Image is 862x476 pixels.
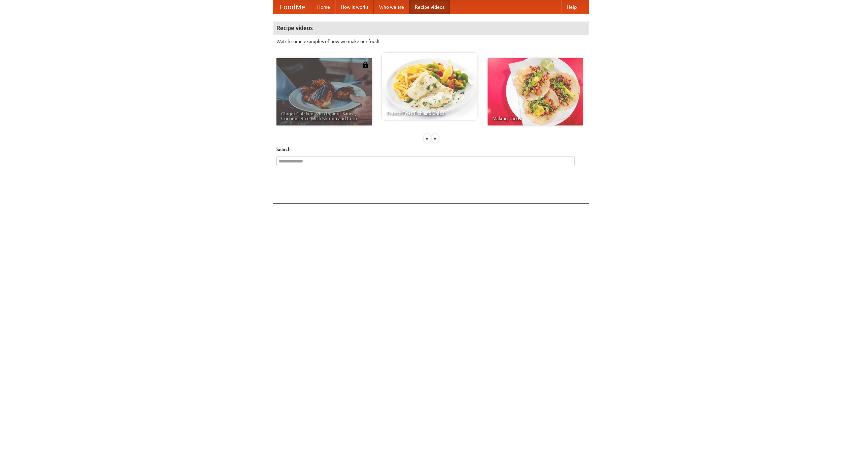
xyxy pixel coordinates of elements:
a: Recipe videos [409,0,450,14]
a: Help [561,0,582,14]
a: French Fries Fish and Chips [382,53,477,120]
span: Making Tacos [492,116,578,121]
a: Home [312,0,335,14]
a: How it works [335,0,374,14]
span: French Fries Fish and Chips [387,111,473,115]
p: Watch some examples of how we make our food! [276,38,586,45]
a: Who we are [374,0,409,14]
h4: Recipe videos [273,21,589,35]
h5: Search [276,146,586,153]
a: Making Tacos [488,58,583,125]
a: FoodMe [273,0,312,14]
div: » [432,134,438,143]
div: « [424,134,430,143]
img: 483408.png [362,62,369,68]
